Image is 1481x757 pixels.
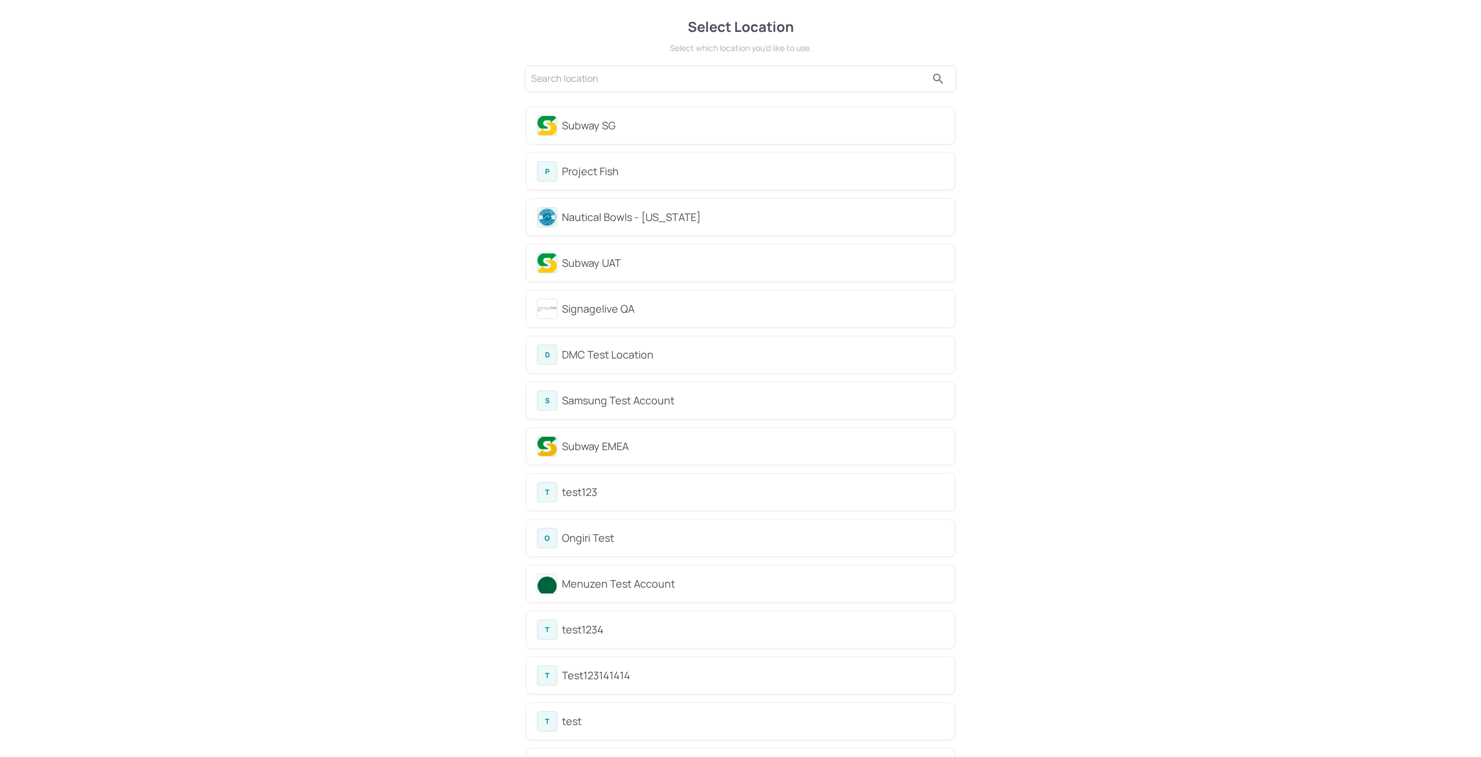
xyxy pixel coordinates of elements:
div: Select which location you’d like to use. [523,42,958,54]
img: avatar [538,437,557,456]
div: Signagelive QA [562,301,944,317]
div: T [537,482,557,502]
div: P [537,161,557,182]
img: avatar [538,208,557,227]
div: Samsung Test Account [562,393,944,408]
div: test [562,713,944,729]
div: S [537,390,557,411]
img: avatar [538,253,557,273]
div: O [537,528,557,548]
div: Test123141414 [562,668,944,683]
div: DMC Test Location [562,347,944,363]
input: Search location [531,70,927,88]
div: D [537,345,557,365]
div: Subway EMEA [562,439,944,454]
div: Nautical Bowls - [US_STATE] [562,209,944,225]
img: avatar [538,116,557,135]
div: T [537,665,557,686]
div: Menuzen Test Account [562,576,944,592]
div: T [537,620,557,640]
div: Subway SG [562,118,944,133]
img: avatar [538,299,557,318]
div: Subway UAT [562,255,944,271]
div: test1234 [562,622,944,638]
div: Ongiri Test [562,530,944,546]
button: search [927,67,950,90]
div: Select Location [523,16,958,37]
div: test123 [562,484,944,500]
div: T [537,711,557,731]
div: Project Fish [562,164,944,179]
img: avatar [538,574,557,593]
